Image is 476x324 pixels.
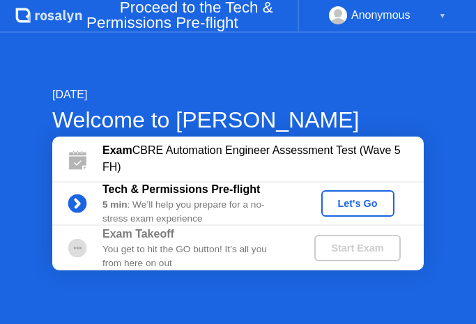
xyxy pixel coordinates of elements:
div: Anonymous [351,6,410,24]
div: Welcome to [PERSON_NAME] [52,103,424,137]
div: [DATE] [52,86,424,103]
div: Start Exam [320,242,394,254]
b: 5 min [102,199,128,210]
div: Let's Go [327,198,389,209]
b: Exam Takeoff [102,228,174,240]
button: Start Exam [314,235,400,261]
b: Exam [102,144,132,156]
div: CBRE Automation Engineer Assessment Test (Wave 5 FH) [102,142,424,176]
div: You get to hit the GO button! It’s all you from here on out [102,242,291,271]
button: Let's Go [321,190,394,217]
div: ▼ [439,6,446,24]
div: : We’ll help you prepare for a no-stress exam experience [102,198,291,226]
b: Tech & Permissions Pre-flight [102,183,260,195]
